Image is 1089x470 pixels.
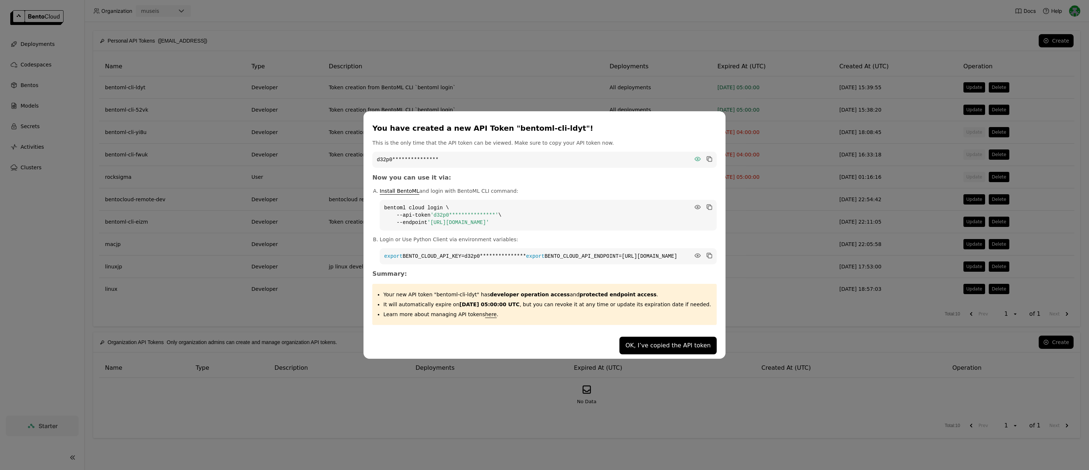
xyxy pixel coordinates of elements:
p: Your new API token "bentoml-cli-ldyt" has . [383,291,711,298]
h3: Now you can use it via: [372,174,716,181]
strong: protected endpoint access [579,292,656,297]
button: OK, I’ve copied the API token [619,337,716,354]
span: '[URL][DOMAIN_NAME]' [427,220,489,225]
p: It will automatically expire on , but you can revoke it at any time or update its expiration date... [383,301,711,308]
span: and [490,292,656,297]
a: here [485,311,497,317]
span: export [526,253,544,259]
p: This is the only time that the API token can be viewed. Make sure to copy your API token now. [372,139,716,147]
div: You have created a new API Token "bentoml-cli-ldyt"! [372,123,713,133]
strong: [DATE] 05:00:00 UTC [459,301,520,307]
a: Install BentoML [380,188,419,194]
p: Learn more about managing API tokens . [383,311,711,318]
p: Login or Use Python Client via environment variables: [380,236,716,243]
code: bentoml cloud login \ --api-token \ --endpoint [380,200,716,231]
code: BENTO_CLOUD_API_KEY=d32p0*************** BENTO_CLOUD_API_ENDPOINT=[URL][DOMAIN_NAME] [380,248,716,264]
span: export [384,253,402,259]
strong: developer operation access [490,292,570,297]
p: and login with BentoML CLI command: [380,187,716,195]
div: dialog [363,111,725,359]
h3: Summary: [372,270,716,278]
